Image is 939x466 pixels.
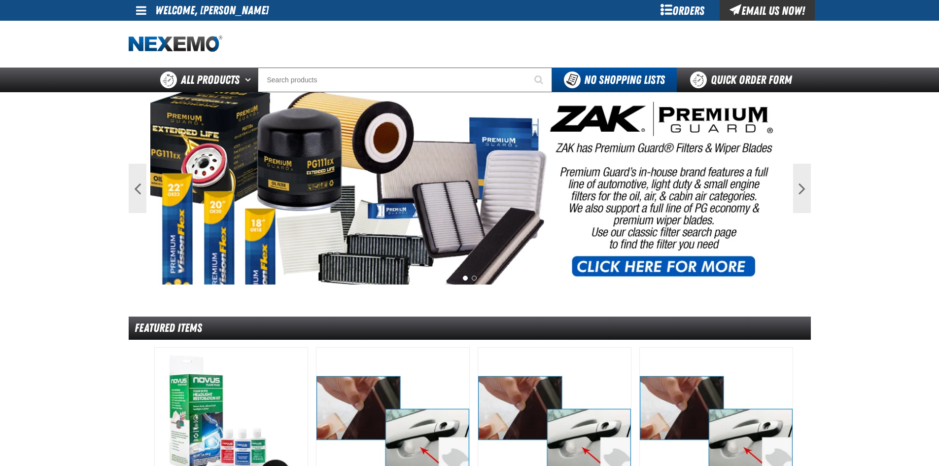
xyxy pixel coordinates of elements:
[472,276,477,281] button: 2 of 2
[242,68,258,92] button: Open All Products pages
[552,68,677,92] button: You do not have available Shopping Lists. Open to Create a New List
[150,92,789,285] img: PG Filters & Wipers
[527,68,552,92] button: Start Searching
[793,164,811,213] button: Next
[677,68,810,92] a: Quick Order Form
[584,73,665,87] span: No Shopping Lists
[129,317,811,340] div: Featured Items
[258,68,552,92] input: Search
[129,164,146,213] button: Previous
[463,276,468,281] button: 1 of 2
[129,36,222,53] img: Nexemo logo
[181,71,240,89] span: All Products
